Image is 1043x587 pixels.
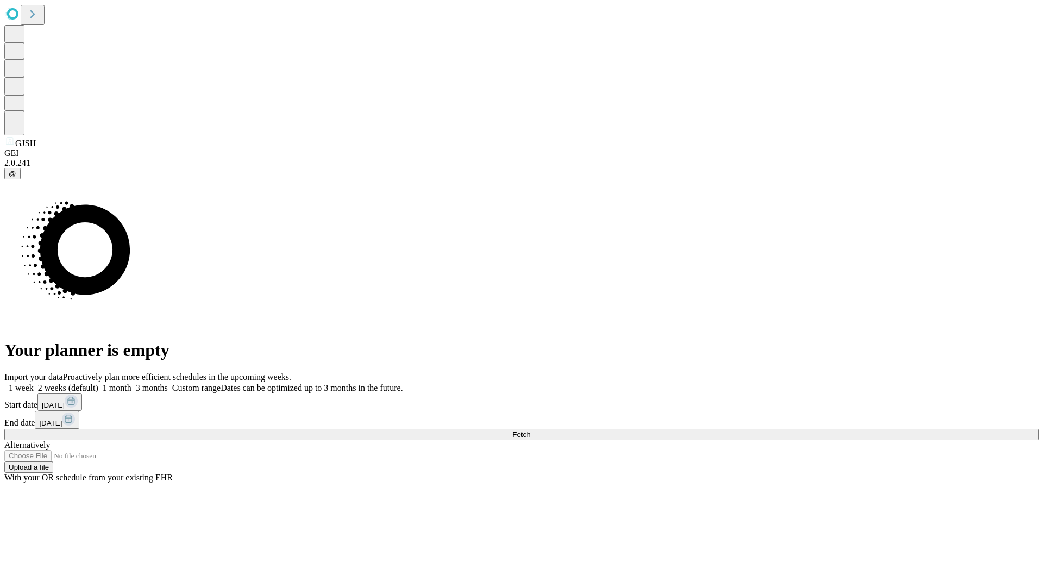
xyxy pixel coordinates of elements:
span: @ [9,170,16,178]
span: 1 week [9,383,34,392]
span: Fetch [512,430,530,439]
h1: Your planner is empty [4,340,1039,360]
button: Fetch [4,429,1039,440]
span: [DATE] [42,401,65,409]
button: [DATE] [35,411,79,429]
div: GEI [4,148,1039,158]
span: 2 weeks (default) [38,383,98,392]
button: Upload a file [4,461,53,473]
span: Import your data [4,372,63,382]
button: [DATE] [37,393,82,411]
span: Custom range [172,383,221,392]
span: GJSH [15,139,36,148]
span: Proactively plan more efficient schedules in the upcoming weeks. [63,372,291,382]
div: 2.0.241 [4,158,1039,168]
span: With your OR schedule from your existing EHR [4,473,173,482]
div: Start date [4,393,1039,411]
div: End date [4,411,1039,429]
span: [DATE] [39,419,62,427]
span: 3 months [136,383,168,392]
span: Alternatively [4,440,50,449]
span: 1 month [103,383,131,392]
button: @ [4,168,21,179]
span: Dates can be optimized up to 3 months in the future. [221,383,403,392]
